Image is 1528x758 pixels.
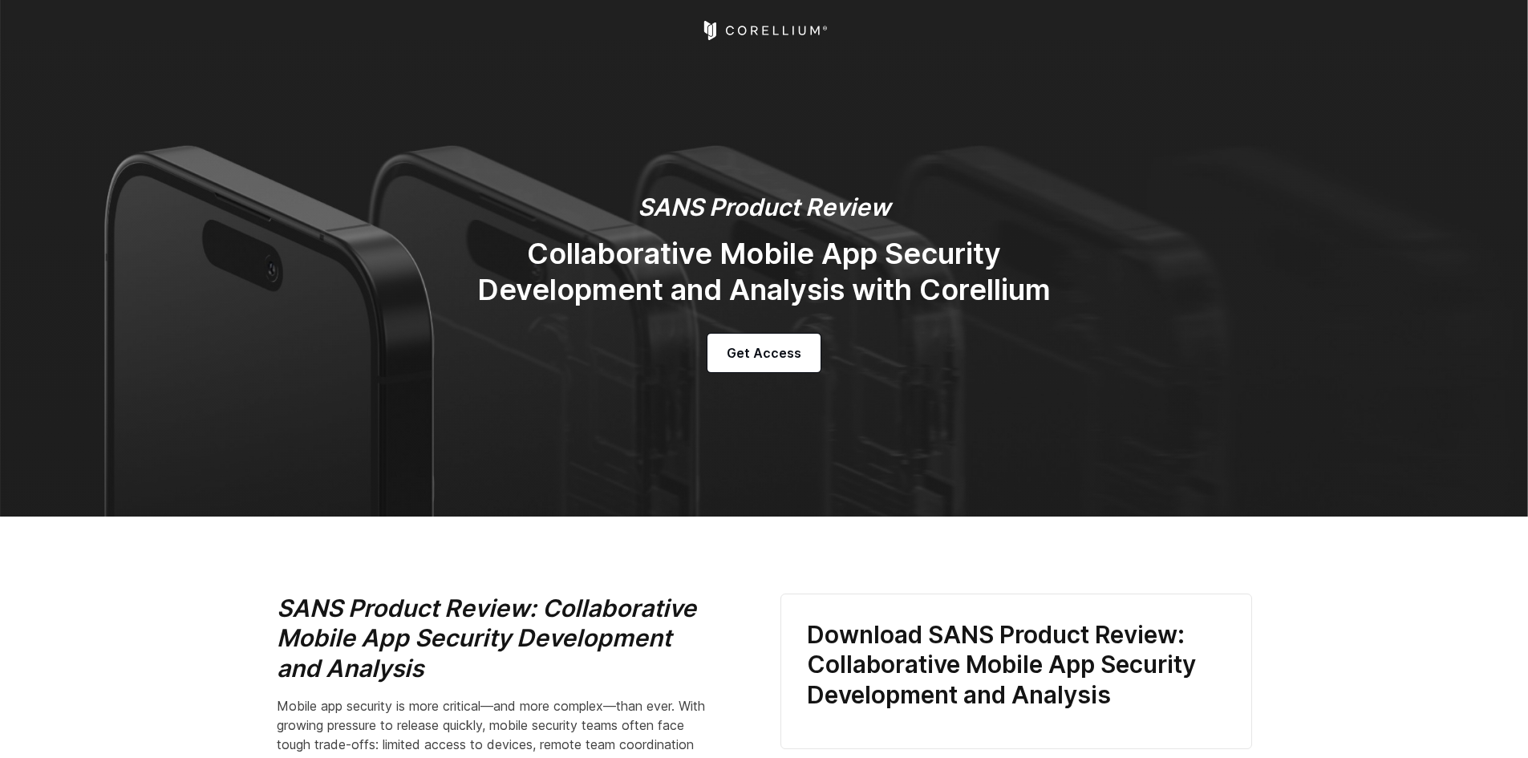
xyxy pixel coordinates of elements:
a: Get Access [707,334,821,372]
a: Corellium Home [700,21,828,40]
h3: Download SANS Product Review: Collaborative Mobile App Security Development and Analysis [807,620,1226,711]
em: SANS Product Review [638,193,890,221]
i: SANS Product Review: Collaborative Mobile App Security Development and Analysis [277,594,696,683]
h2: Collaborative Mobile App Security Development and Analysis with Corellium [444,236,1085,308]
span: Get Access [727,343,801,363]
